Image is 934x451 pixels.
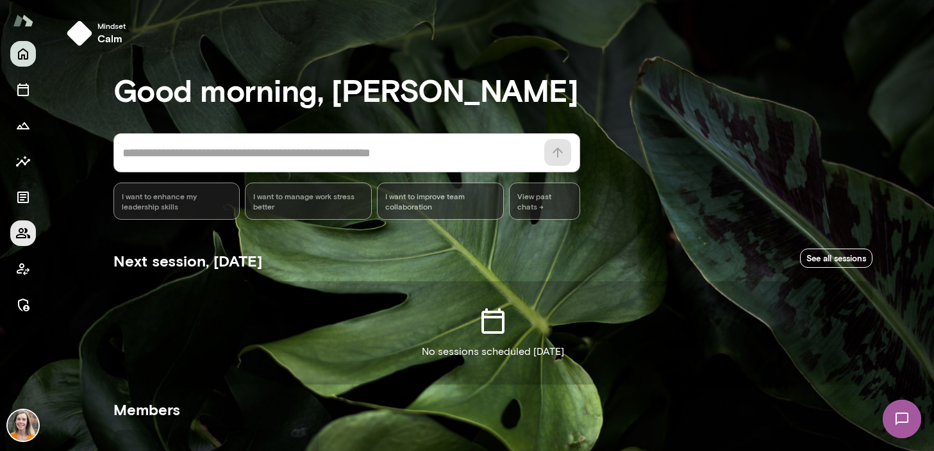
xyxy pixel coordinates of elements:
[10,220,36,246] button: Members
[97,31,126,46] h6: calm
[97,20,126,31] span: Mindset
[509,183,580,220] span: View past chats ->
[253,191,363,211] span: I want to manage work stress better
[10,113,36,138] button: Growth Plan
[122,191,232,211] span: I want to enhance my leadership skills
[245,183,372,220] div: I want to manage work stress better
[422,344,564,359] p: No sessions scheduled [DATE]
[10,256,36,282] button: Client app
[800,249,872,268] a: See all sessions
[377,183,504,220] div: I want to improve team collaboration
[10,41,36,67] button: Home
[113,72,872,108] h3: Good morning, [PERSON_NAME]
[10,292,36,318] button: Manage
[385,191,496,211] span: I want to improve team collaboration
[62,15,136,51] button: Mindsetcalm
[10,184,36,210] button: Documents
[10,77,36,102] button: Sessions
[13,8,33,33] img: Mento
[113,183,240,220] div: I want to enhance my leadership skills
[113,399,872,420] h5: Members
[10,149,36,174] button: Insights
[67,20,92,46] img: mindset
[8,410,38,441] img: Carrie Kelly
[113,250,262,271] h5: Next session, [DATE]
